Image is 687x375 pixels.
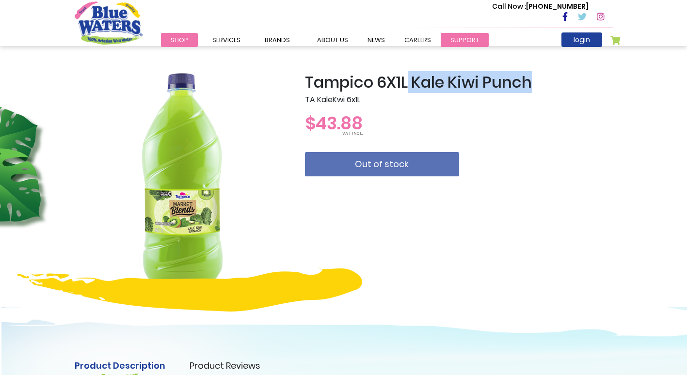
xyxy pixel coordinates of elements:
p: [PHONE_NUMBER] [492,1,589,12]
img: Tampico_6X1L_Kale_Kiwi_Punch_1_1.png [75,73,290,289]
span: Services [212,35,240,45]
p: TA KaleKwi 6x1L [305,94,613,106]
span: $43.88 [305,111,363,136]
img: yellow-design.png [17,268,362,312]
a: store logo [75,1,143,44]
a: login [561,32,602,47]
h2: Tampico 6X1L Kale Kiwi Punch [305,73,613,92]
a: Services [203,33,250,47]
span: Call Now : [492,1,526,11]
span: Shop [171,35,188,45]
a: News [358,33,395,47]
a: Product Reviews [190,359,260,372]
a: Brands [255,33,300,47]
a: Shop [161,33,198,47]
span: Out of stock [355,160,409,169]
a: support [441,33,489,47]
a: Product Description [75,359,165,372]
a: careers [395,33,441,47]
span: Brands [265,35,290,45]
a: about us [307,33,358,47]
